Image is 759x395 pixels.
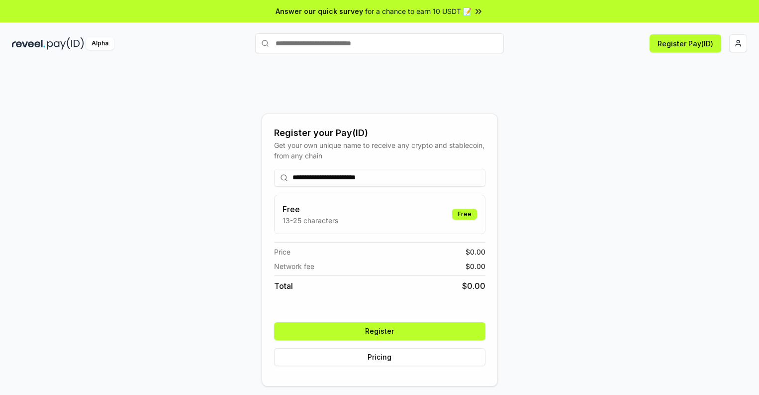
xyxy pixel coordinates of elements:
[452,209,477,220] div: Free
[283,203,338,215] h3: Free
[274,247,290,257] span: Price
[86,37,114,50] div: Alpha
[466,261,485,271] span: $ 0.00
[274,261,314,271] span: Network fee
[274,140,485,161] div: Get your own unique name to receive any crypto and stablecoin, from any chain
[274,280,293,292] span: Total
[274,348,485,366] button: Pricing
[12,37,45,50] img: reveel_dark
[47,37,84,50] img: pay_id
[283,215,338,226] p: 13-25 characters
[466,247,485,257] span: $ 0.00
[365,6,472,16] span: for a chance to earn 10 USDT 📝
[462,280,485,292] span: $ 0.00
[650,34,721,52] button: Register Pay(ID)
[274,126,485,140] div: Register your Pay(ID)
[276,6,363,16] span: Answer our quick survey
[274,322,485,340] button: Register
